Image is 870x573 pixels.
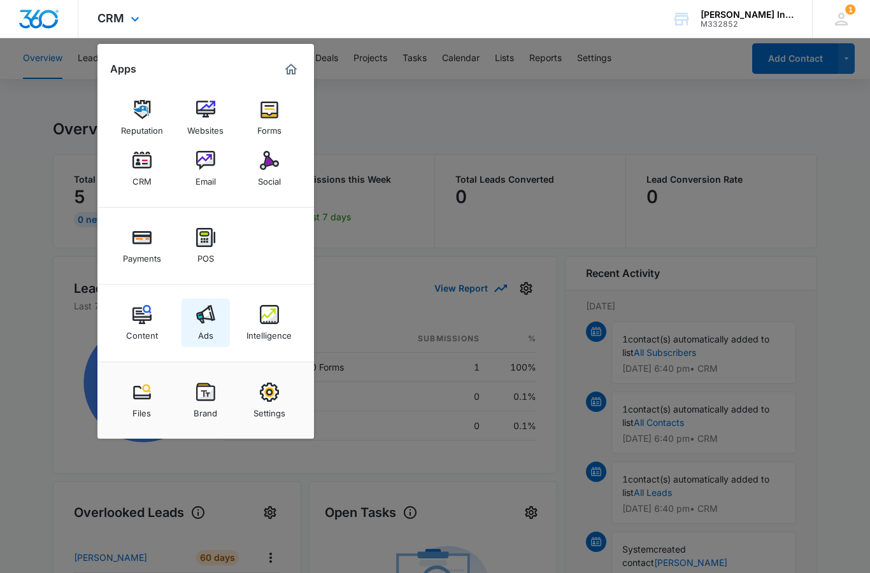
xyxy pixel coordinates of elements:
[126,324,158,341] div: Content
[701,20,794,29] div: account id
[118,299,166,347] a: Content
[253,402,285,418] div: Settings
[197,247,214,264] div: POS
[118,222,166,270] a: Payments
[118,145,166,193] a: CRM
[118,376,166,425] a: Files
[257,119,282,136] div: Forms
[110,63,136,75] h2: Apps
[245,145,294,193] a: Social
[196,170,216,187] div: Email
[245,299,294,347] a: Intelligence
[132,402,151,418] div: Files
[845,4,855,15] div: notifications count
[245,376,294,425] a: Settings
[132,170,152,187] div: CRM
[182,94,230,142] a: Websites
[97,11,124,25] span: CRM
[118,94,166,142] a: Reputation
[281,59,301,80] a: Marketing 360® Dashboard
[198,324,213,341] div: Ads
[182,145,230,193] a: Email
[182,376,230,425] a: Brand
[182,222,230,270] a: POS
[845,4,855,15] span: 1
[121,119,163,136] div: Reputation
[258,170,281,187] div: Social
[182,299,230,347] a: Ads
[701,10,794,20] div: account name
[245,94,294,142] a: Forms
[246,324,292,341] div: Intelligence
[187,119,224,136] div: Websites
[194,402,217,418] div: Brand
[123,247,161,264] div: Payments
